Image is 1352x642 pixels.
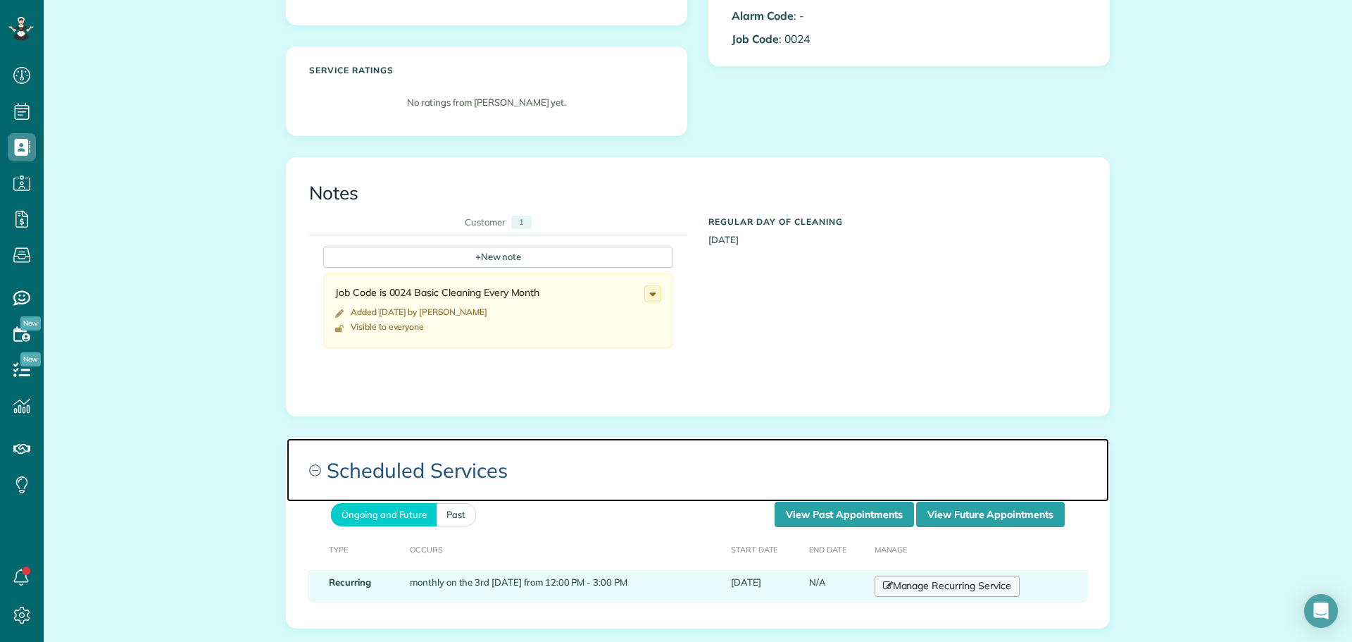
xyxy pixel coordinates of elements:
time: Added [DATE] by [PERSON_NAME] [351,307,487,317]
div: Customer [465,216,506,229]
a: View Past Appointments [775,502,914,527]
h3: Notes [309,183,1087,204]
th: Start Date [725,527,804,570]
a: Past [437,503,476,526]
p: No ratings from [PERSON_NAME] yet. [316,96,657,109]
a: View Future Appointments [916,502,1065,527]
th: Occurs [404,527,725,570]
th: Manage [869,527,1088,570]
span: + [475,250,481,263]
div: [DATE] [698,210,1097,247]
a: Ongoing and Future [331,503,437,526]
td: [DATE] [725,570,804,603]
td: monthly on the 3rd [DATE] from 12:00 PM - 3:00 PM [404,570,725,603]
div: Job Code is 0024 Basic Cleaning Every Month [335,285,644,300]
div: 1 [511,216,532,229]
div: New note [323,247,673,268]
td: N/A [803,570,868,603]
a: Scheduled Services [287,438,1109,502]
div: Open Intercom Messenger [1304,594,1338,628]
strong: Recurring [329,576,371,588]
span: New [20,316,41,331]
b: Job Code [732,32,779,46]
p: : 0024 [732,31,899,47]
h5: Regular day of cleaning [708,217,1087,226]
th: Type [308,527,404,570]
th: End Date [803,527,868,570]
h5: Service ratings [309,66,664,75]
a: Manage Recurring Service [875,576,1020,597]
div: Visible to everyone [351,321,424,333]
span: New [20,352,41,366]
b: Alarm Code [732,8,794,23]
p: : - [732,8,899,24]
